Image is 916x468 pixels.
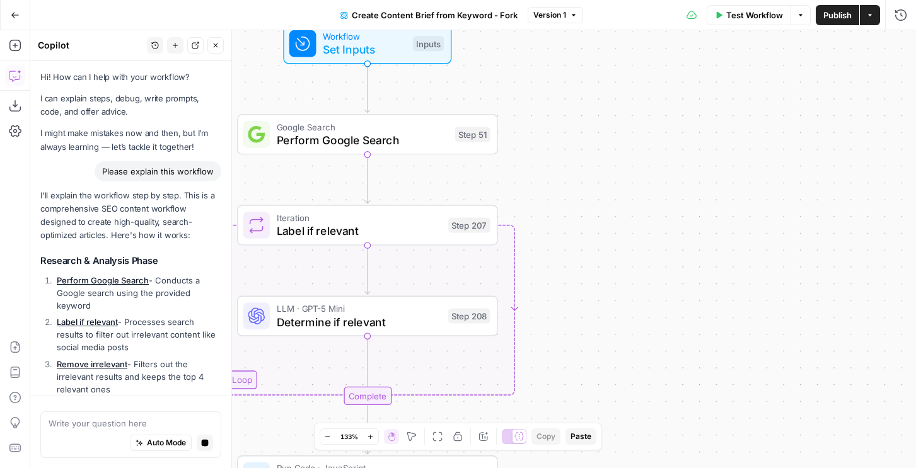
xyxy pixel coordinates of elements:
p: I might make mistakes now and then, but I’m always learning — let’s tackle it together! [40,127,221,153]
li: - Filters out the irrelevant results and keeps the top 4 relevant ones [54,358,221,396]
span: Perform Google Search [277,132,448,149]
span: Auto Mode [147,437,186,448]
div: Please explain this workflow [95,161,221,181]
div: LLM · GPT-5 MiniDetermine if relevantStep 208 [237,296,498,336]
g: Edge from step_207 to step_208 [365,245,370,294]
a: Perform Google Search [57,275,149,285]
li: - Conducts a Google search using the provided keyword [54,274,221,312]
a: Label if relevant [57,317,118,327]
div: Google SearchPerform Google SearchStep 51 [237,114,498,154]
a: Remove irrelevant [57,359,127,369]
span: Label if relevant [277,222,442,239]
span: Workflow [323,30,406,43]
span: Publish [823,9,852,21]
span: Iteration [277,211,442,224]
span: Create Content Brief from Keyword - Fork [352,9,518,21]
div: Step 208 [448,309,490,324]
span: Determine if relevant [277,314,442,331]
button: Create Content Brief from Keyword - Fork [333,5,525,25]
span: Set Inputs [323,41,406,58]
span: Google Search [277,120,448,134]
g: Edge from step_207-iteration-end to step_209 [365,405,370,454]
button: Test Workflow [707,5,791,25]
button: Auto Mode [130,435,192,451]
button: Publish [816,5,859,25]
h3: Research & Analysis Phase [40,255,221,267]
button: Copy [531,428,560,445]
span: Copy [536,431,555,442]
span: Paste [571,431,591,442]
div: Inputs [413,36,444,51]
div: WorkflowSet InputsInputs [237,23,498,64]
div: Complete [237,387,498,405]
span: Version 1 [533,9,566,21]
p: I'll explain the workflow step by step. This is a comprehensive SEO content workflow designed to ... [40,189,221,243]
span: LLM · GPT-5 Mini [277,302,442,315]
p: I can explain steps, debug, write prompts, code, and offer advice. [40,92,221,118]
div: Step 51 [455,127,490,142]
button: Version 1 [528,7,583,23]
g: Edge from start to step_51 [365,64,370,112]
div: LoopIterationLabel if relevantStep 207 [237,205,498,245]
span: 133% [340,431,358,442]
span: Test Workflow [726,9,783,21]
div: Copilot [38,39,143,52]
li: - Processes search results to filter out irrelevant content like social media posts [54,316,221,353]
div: Step 207 [448,217,490,232]
div: Complete [344,387,391,405]
button: Paste [565,428,596,445]
p: Hi! How can I help with your workflow? [40,71,221,84]
g: Edge from step_51 to step_207 [365,154,370,203]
